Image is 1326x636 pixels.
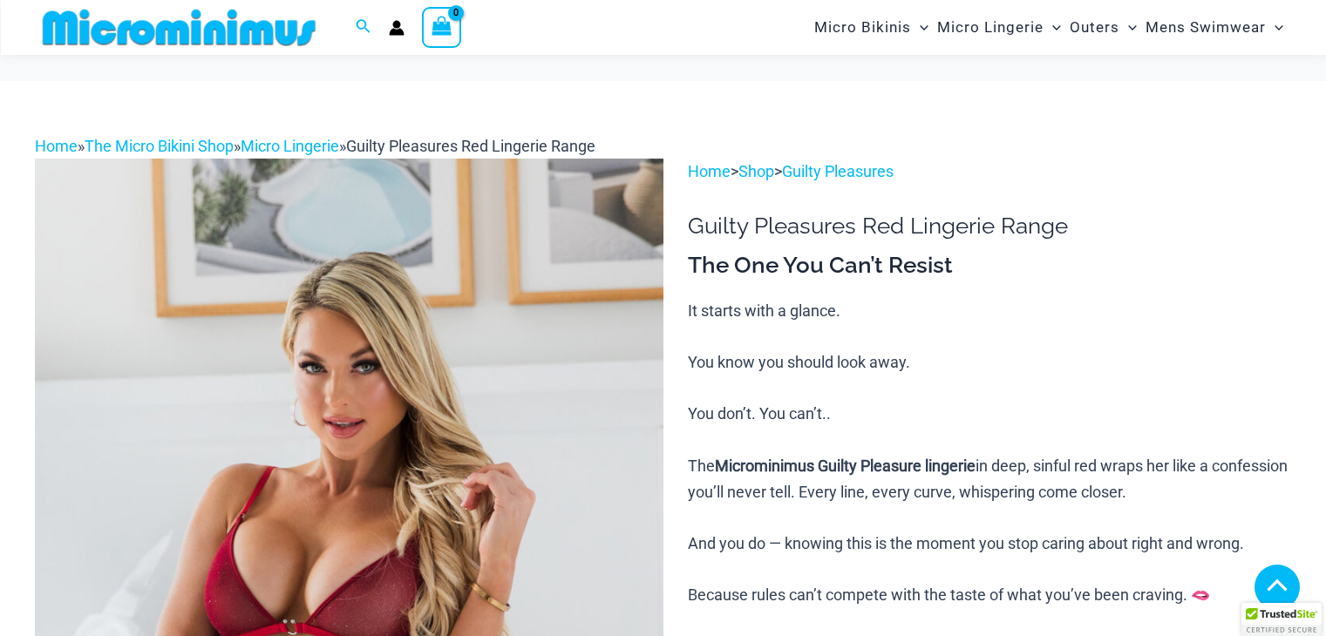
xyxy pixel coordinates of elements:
[937,5,1044,50] span: Micro Lingerie
[738,162,774,180] a: Shop
[810,5,933,50] a: Micro BikinisMenu ToggleMenu Toggle
[1241,603,1322,636] div: TrustedSite Certified
[911,5,928,50] span: Menu Toggle
[346,137,595,155] span: Guilty Pleasures Red Lingerie Range
[688,213,1291,240] h1: Guilty Pleasures Red Lingerie Range
[688,251,1291,281] h3: The One You Can’t Resist
[1266,5,1283,50] span: Menu Toggle
[1119,5,1137,50] span: Menu Toggle
[688,159,1291,185] p: > >
[1044,5,1061,50] span: Menu Toggle
[35,137,595,155] span: » » »
[1146,5,1266,50] span: Mens Swimwear
[933,5,1065,50] a: Micro LingerieMenu ToggleMenu Toggle
[422,7,462,47] a: View Shopping Cart, empty
[814,5,911,50] span: Micro Bikinis
[35,137,78,155] a: Home
[356,17,371,38] a: Search icon link
[1141,5,1288,50] a: Mens SwimwearMenu ToggleMenu Toggle
[36,8,323,47] img: MM SHOP LOGO FLAT
[782,162,894,180] a: Guilty Pleasures
[715,457,976,475] b: Microminimus Guilty Pleasure lingerie
[85,137,234,155] a: The Micro Bikini Shop
[241,137,339,155] a: Micro Lingerie
[688,298,1291,608] p: It starts with a glance. You know you should look away. You don’t. You can’t.. The in deep, sinfu...
[1065,5,1141,50] a: OutersMenu ToggleMenu Toggle
[688,162,731,180] a: Home
[389,20,405,36] a: Account icon link
[1070,5,1119,50] span: Outers
[807,3,1291,52] nav: Site Navigation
